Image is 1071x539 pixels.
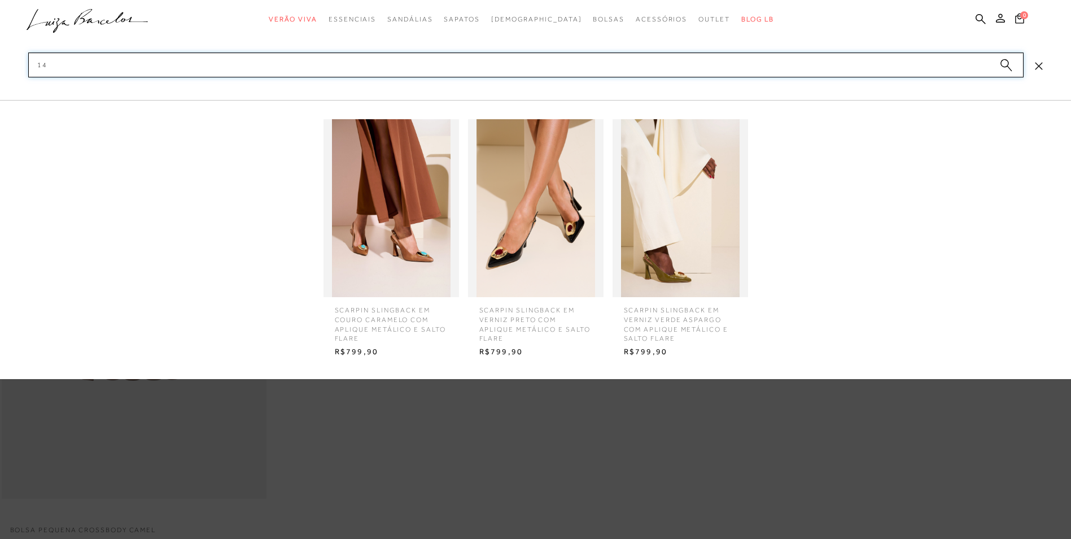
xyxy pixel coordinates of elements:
img: SCARPIN SLINGBACK EM VERNIZ PRETO COM APLIQUE METÁLICO E SALTO FLARE [468,119,604,297]
span: Bolsas [593,15,624,23]
span: Essenciais [329,15,376,23]
span: 0 [1020,11,1028,19]
a: categoryNavScreenReaderText [593,9,624,30]
a: categoryNavScreenReaderText [444,9,479,30]
span: R$799,90 [615,344,745,360]
img: SCARPIN SLINGBACK EM COURO CARAMELO COM APLIQUE METÁLICO E SALTO FLARE [324,119,459,297]
span: SCARPIN SLINGBACK EM VERNIZ VERDE ASPARGO COM APLIQUE METÁLICO E SALTO FLARE [615,297,745,344]
a: categoryNavScreenReaderText [636,9,687,30]
input: Buscar. [28,53,1024,77]
span: Sandálias [387,15,432,23]
span: Sapatos [444,15,479,23]
button: 0 [1012,12,1028,28]
span: SCARPIN SLINGBACK EM COURO CARAMELO COM APLIQUE METÁLICO E SALTO FLARE [326,297,456,344]
a: SCARPIN SLINGBACK EM VERNIZ PRETO COM APLIQUE METÁLICO E SALTO FLARE SCARPIN SLINGBACK EM VERNIZ ... [465,119,606,360]
a: categoryNavScreenReaderText [387,9,432,30]
a: categoryNavScreenReaderText [269,9,317,30]
a: categoryNavScreenReaderText [329,9,376,30]
a: SCARPIN SLINGBACK EM COURO CARAMELO COM APLIQUE METÁLICO E SALTO FLARE SCARPIN SLINGBACK EM COURO... [321,119,462,360]
img: SCARPIN SLINGBACK EM VERNIZ VERDE ASPARGO COM APLIQUE METÁLICO E SALTO FLARE [613,119,748,297]
a: SCARPIN SLINGBACK EM VERNIZ VERDE ASPARGO COM APLIQUE METÁLICO E SALTO FLARE SCARPIN SLINGBACK EM... [610,119,751,360]
a: categoryNavScreenReaderText [698,9,730,30]
span: SCARPIN SLINGBACK EM VERNIZ PRETO COM APLIQUE METÁLICO E SALTO FLARE [471,297,601,344]
span: R$799,90 [326,344,456,360]
a: BLOG LB [741,9,774,30]
span: BLOG LB [741,15,774,23]
a: noSubCategoriesText [491,9,582,30]
span: R$799,90 [471,344,601,360]
span: [DEMOGRAPHIC_DATA] [491,15,582,23]
span: Outlet [698,15,730,23]
span: Verão Viva [269,15,317,23]
span: Acessórios [636,15,687,23]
